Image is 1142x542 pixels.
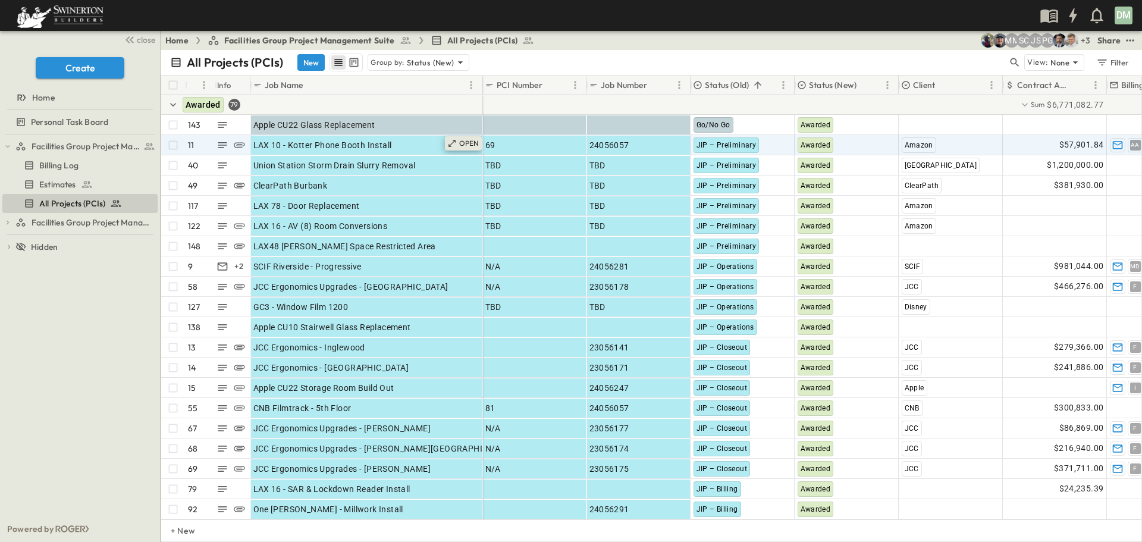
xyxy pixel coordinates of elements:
[801,384,831,392] span: Awarded
[801,323,831,331] span: Awarded
[297,54,325,71] button: New
[188,180,197,192] p: 49
[2,195,155,212] a: All Projects (PCIs)
[1040,33,1055,48] div: Pat Gil (pgil@swinerton.com)
[801,161,831,170] span: Awarded
[1123,33,1137,48] button: test
[485,402,495,414] span: 81
[459,139,479,148] p: OPEN
[589,463,629,475] span: 23056175
[1075,79,1088,92] button: Sort
[905,181,939,190] span: ClearPath
[485,200,501,212] span: TBD
[1017,79,1073,91] p: Contract Amount
[697,222,757,230] span: JIP – Preliminary
[697,242,757,250] span: JIP – Preliminary
[697,424,748,433] span: JIP – Closeout
[1059,482,1104,496] span: $24,235.39
[801,141,831,149] span: Awarded
[589,443,629,455] span: 23056174
[809,79,857,91] p: Status (New)
[589,180,605,192] span: TBD
[801,364,831,372] span: Awarded
[39,178,76,190] span: Estimates
[188,240,201,252] p: 148
[905,303,927,311] span: Disney
[1113,5,1134,26] button: DM
[228,99,240,111] div: 79
[859,79,872,92] button: Sort
[190,79,203,92] button: Sort
[1133,367,1137,368] span: F
[880,78,895,92] button: Menu
[431,35,534,46] a: All Projects (PCIs)
[14,3,106,28] img: 6c363589ada0b36f064d841b69d3a419a338230e66bb0a533688fa5cc3e9e735.png
[188,382,196,394] p: 15
[253,301,349,313] span: GC3 - Window Film 1200
[589,342,629,353] span: 23056141
[981,33,995,48] img: Joshua Whisenant (josh@tryroger.com)
[265,79,303,91] p: Job Name
[253,200,360,212] span: LAX 78 - Door Replacement
[188,443,197,455] p: 68
[905,384,924,392] span: Apple
[1088,78,1103,92] button: Menu
[188,139,194,151] p: 11
[1016,33,1031,48] div: Sebastian Canal (sebastian.canal@swinerton.com)
[801,404,831,412] span: Awarded
[188,483,197,495] p: 79
[801,343,831,352] span: Awarded
[31,241,58,253] span: Hidden
[801,424,831,433] span: Awarded
[697,303,754,311] span: JIP – Operations
[165,35,541,46] nav: breadcrumbs
[39,198,105,209] span: All Projects (PCIs)
[253,422,431,434] span: JCC Ergonomics Upgrades - [PERSON_NAME]
[697,161,757,170] span: JIP – Preliminary
[186,100,221,109] span: Awarded
[253,342,365,353] span: JCC Ergonomics - Inglewood
[253,321,411,333] span: Apple CU10 Stairwell Glass Replacement
[2,137,158,156] div: Facilities Group Project Management Suitetest
[697,404,748,412] span: JIP – Closeout
[1054,178,1103,192] span: $381,930.00
[188,119,201,131] p: 143
[589,362,629,374] span: 23056171
[697,323,754,331] span: JIP – Operations
[464,78,478,92] button: Menu
[1054,259,1103,273] span: $981,044.00
[1096,56,1130,69] div: Filter
[171,525,178,537] p: + New
[253,139,392,151] span: LAX 10 - Kotter Phone Booth Install
[589,503,629,515] span: 24056291
[545,79,558,92] button: Sort
[1064,33,1078,48] img: Aaron Anderson (aaron.anderson@swinerton.com)
[188,159,198,171] p: 40
[905,141,933,149] span: Amazon
[2,156,158,175] div: Billing Logtest
[215,76,250,95] div: Info
[589,159,605,171] span: TBD
[751,79,764,92] button: Sort
[905,161,977,170] span: [GEOGRAPHIC_DATA]
[1047,99,1103,111] span: $6,771,082.77
[253,503,403,515] span: One [PERSON_NAME] - Millwork Install
[1059,421,1104,435] span: $86,869.00
[32,92,55,104] span: Home
[650,79,663,92] button: Sort
[187,54,283,71] p: All Projects (PCIs)
[589,382,629,394] span: 24056247
[232,259,246,274] div: + 2
[253,382,394,394] span: Apple CU22 Storage Room Build Out
[31,116,108,128] span: Personal Task Board
[905,444,919,453] span: JCC
[697,485,738,493] span: JIP – Billing
[801,222,831,230] span: Awarded
[485,281,501,293] span: N/A
[697,181,757,190] span: JIP – Preliminary
[188,503,197,515] p: 92
[188,342,196,353] p: 13
[2,89,155,106] a: Home
[485,180,501,192] span: TBD
[330,54,363,71] div: table view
